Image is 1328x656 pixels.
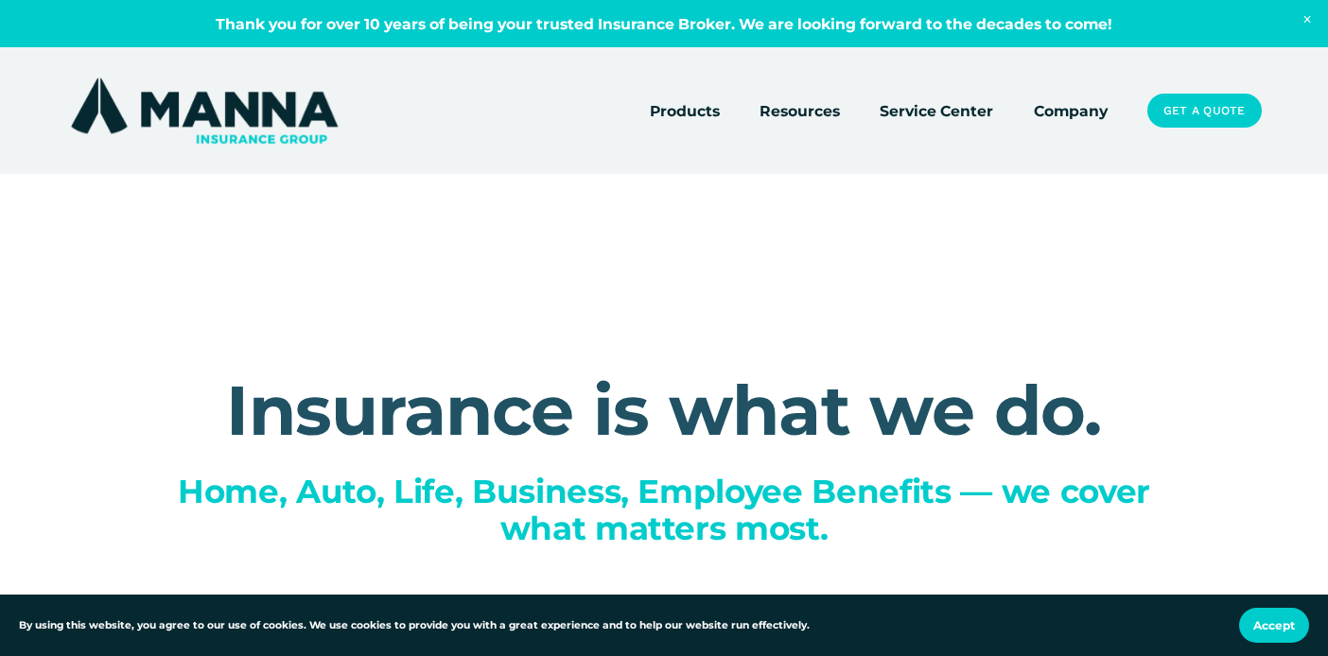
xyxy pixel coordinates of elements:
strong: Insurance is what we do. [226,368,1102,452]
span: Accept [1253,618,1295,632]
a: Company [1034,97,1108,124]
p: By using this website, you agree to our use of cookies. We use cookies to provide you with a grea... [19,617,810,633]
img: Manna Insurance Group [66,74,341,147]
a: folder dropdown [760,97,840,124]
button: Accept [1239,608,1309,643]
span: Products [650,99,720,123]
a: Service Center [880,97,993,124]
span: Resources [760,99,840,123]
span: Home, Auto, Life, Business, Employee Benefits — we cover what matters most. [178,472,1160,548]
a: folder dropdown [650,97,720,124]
a: Get a Quote [1147,94,1262,128]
